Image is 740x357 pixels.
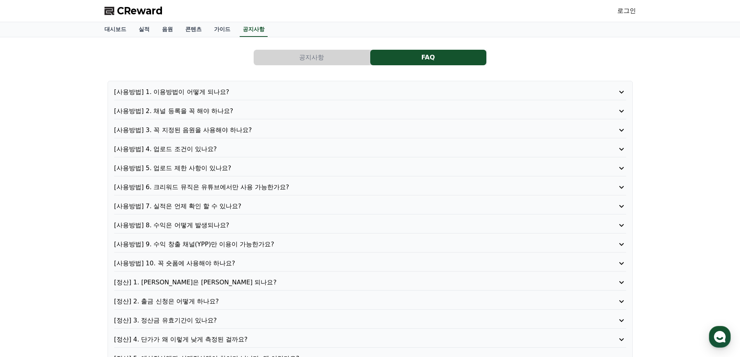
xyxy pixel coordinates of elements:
p: [사용방법] 2. 채널 등록을 꼭 해야 하나요? [114,106,585,116]
button: [사용방법] 5. 업로드 제한 사항이 있나요? [114,164,626,173]
button: [정산] 4. 단가가 왜 이렇게 낮게 측정된 걸까요? [114,335,626,344]
p: [정산] 3. 정산금 유효기간이 있나요? [114,316,585,325]
button: [정산] 3. 정산금 유효기간이 있나요? [114,316,626,325]
button: 공지사항 [254,50,370,65]
span: 설정 [120,258,129,264]
a: 실적 [132,22,156,37]
span: 대화 [71,258,80,265]
p: [정산] 1. [PERSON_NAME]은 [PERSON_NAME] 되나요? [114,278,585,287]
a: 홈 [2,246,51,266]
a: 음원 [156,22,179,37]
button: [사용방법] 7. 실적은 언제 확인 할 수 있나요? [114,202,626,211]
button: [사용방법] 4. 업로드 조건이 있나요? [114,145,626,154]
a: 공지사항 [240,22,268,37]
a: 로그인 [617,6,636,16]
button: FAQ [370,50,486,65]
p: [사용방법] 3. 꼭 지정된 음원을 사용해야 하나요? [114,125,585,135]
button: [사용방법] 3. 꼭 지정된 음원을 사용해야 하나요? [114,125,626,135]
a: 콘텐츠 [179,22,208,37]
p: [정산] 4. 단가가 왜 이렇게 낮게 측정된 걸까요? [114,335,585,344]
p: [사용방법] 7. 실적은 언제 확인 할 수 있나요? [114,202,585,211]
p: [사용방법] 4. 업로드 조건이 있나요? [114,145,585,154]
span: 홈 [24,258,29,264]
button: [정산] 2. 출금 신청은 어떻게 하나요? [114,297,626,306]
a: CReward [104,5,163,17]
button: [사용방법] 8. 수익은 어떻게 발생되나요? [114,221,626,230]
p: [정산] 2. 출금 신청은 어떻게 하나요? [114,297,585,306]
button: [사용방법] 1. 이용방법이 어떻게 되나요? [114,87,626,97]
p: [사용방법] 9. 수익 창출 채널(YPP)만 이용이 가능한가요? [114,240,585,249]
a: 대화 [51,246,100,266]
a: 가이드 [208,22,237,37]
span: CReward [117,5,163,17]
button: [정산] 1. [PERSON_NAME]은 [PERSON_NAME] 되나요? [114,278,626,287]
button: [사용방법] 2. 채널 등록을 꼭 해야 하나요? [114,106,626,116]
p: [사용방법] 10. 꼭 숏폼에 사용해야 하나요? [114,259,585,268]
p: [사용방법] 8. 수익은 어떻게 발생되나요? [114,221,585,230]
button: [사용방법] 10. 꼭 숏폼에 사용해야 하나요? [114,259,626,268]
p: [사용방법] 1. 이용방법이 어떻게 되나요? [114,87,585,97]
p: [사용방법] 5. 업로드 제한 사항이 있나요? [114,164,585,173]
p: [사용방법] 6. 크리워드 뮤직은 유튜브에서만 사용 가능한가요? [114,183,585,192]
button: [사용방법] 9. 수익 창출 채널(YPP)만 이용이 가능한가요? [114,240,626,249]
a: 대시보드 [98,22,132,37]
a: 설정 [100,246,149,266]
button: [사용방법] 6. 크리워드 뮤직은 유튜브에서만 사용 가능한가요? [114,183,626,192]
